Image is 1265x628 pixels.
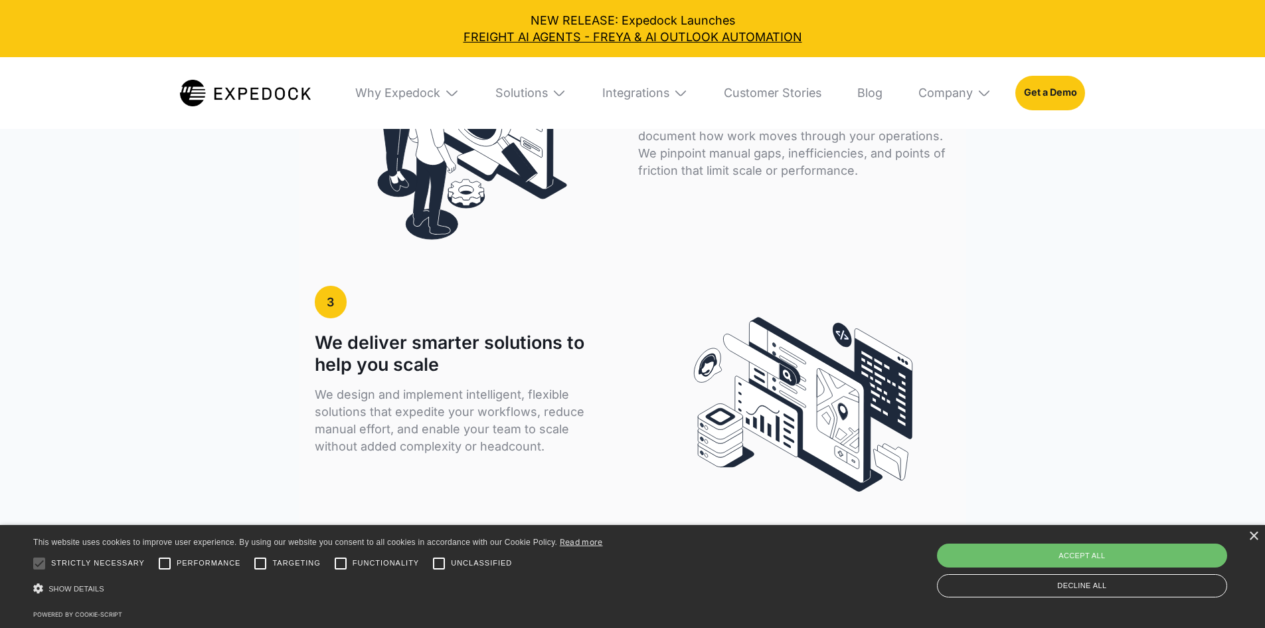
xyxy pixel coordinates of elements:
[315,386,608,455] p: We design and implement intelligent, flexible solutions that expedite your workflows, reduce manu...
[495,86,548,100] div: Solutions
[12,12,1253,45] div: NEW RELEASE: Expedock Launches
[937,574,1227,597] div: Decline all
[906,57,1003,129] div: Company
[712,57,833,129] a: Customer Stories
[1044,484,1265,628] iframe: Chat Widget
[315,286,347,318] a: 3
[590,57,700,129] div: Integrations
[177,558,241,569] span: Performance
[638,110,950,179] p: Through observation and collaborative sessions, we document how work moves through your operation...
[315,332,608,375] h1: We deliver smarter solutions to help you scale
[33,538,557,547] span: This website uses cookies to improve user experience. By using our website you consent to all coo...
[272,558,320,569] span: Targeting
[12,29,1253,45] a: FREIGHT AI AGENTS - FREYA & AI OUTLOOK AUTOMATION
[918,86,973,100] div: Company
[560,537,603,547] a: Read more
[33,611,122,618] a: Powered by cookie-script
[451,558,512,569] span: Unclassified
[483,57,578,129] div: Solutions
[343,57,471,129] div: Why Expedock
[1015,76,1085,110] a: Get a Demo
[355,86,440,100] div: Why Expedock
[353,558,419,569] span: Functionality
[845,57,894,129] a: Blog
[51,558,145,569] span: Strictly necessary
[48,585,104,593] span: Show details
[937,544,1227,568] div: Accept all
[602,86,669,100] div: Integrations
[33,579,603,599] div: Show details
